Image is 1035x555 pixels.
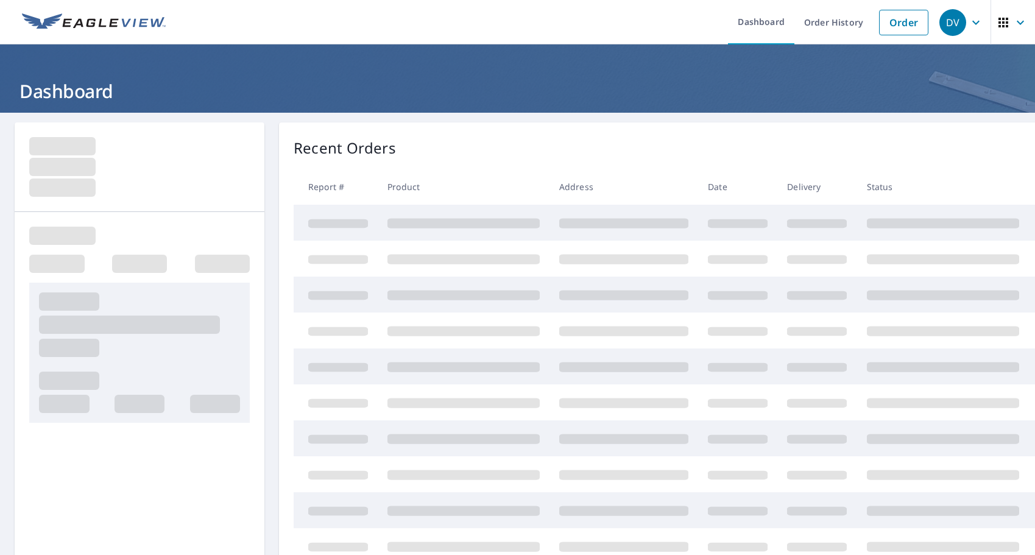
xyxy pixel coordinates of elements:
[879,10,928,35] a: Order
[698,169,777,205] th: Date
[294,137,396,159] p: Recent Orders
[777,169,857,205] th: Delivery
[378,169,549,205] th: Product
[857,169,1029,205] th: Status
[294,169,378,205] th: Report #
[15,79,1020,104] h1: Dashboard
[939,9,966,36] div: DV
[549,169,698,205] th: Address
[22,13,166,32] img: EV Logo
